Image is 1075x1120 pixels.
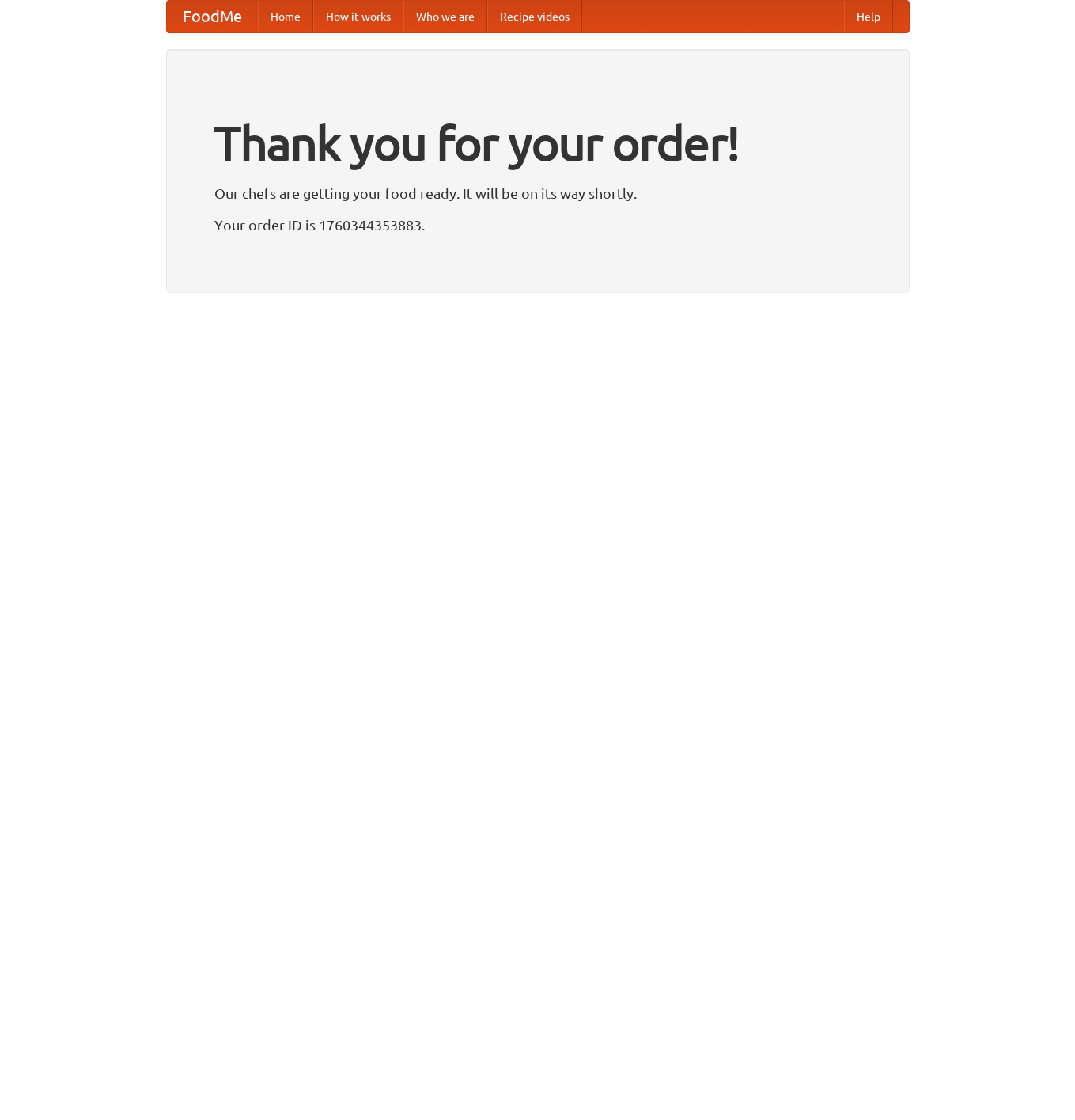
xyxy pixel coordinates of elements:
a: Who we are [403,1,487,32]
p: Your order ID is 1760344353883. [214,213,861,237]
a: Recipe videos [487,1,582,32]
a: Help [844,1,893,32]
h1: Thank you for your order! [214,105,861,181]
a: FoodMe [167,1,258,32]
a: Home [258,1,313,32]
p: Our chefs are getting your food ready. It will be on its way shortly. [214,181,861,205]
a: How it works [313,1,403,32]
